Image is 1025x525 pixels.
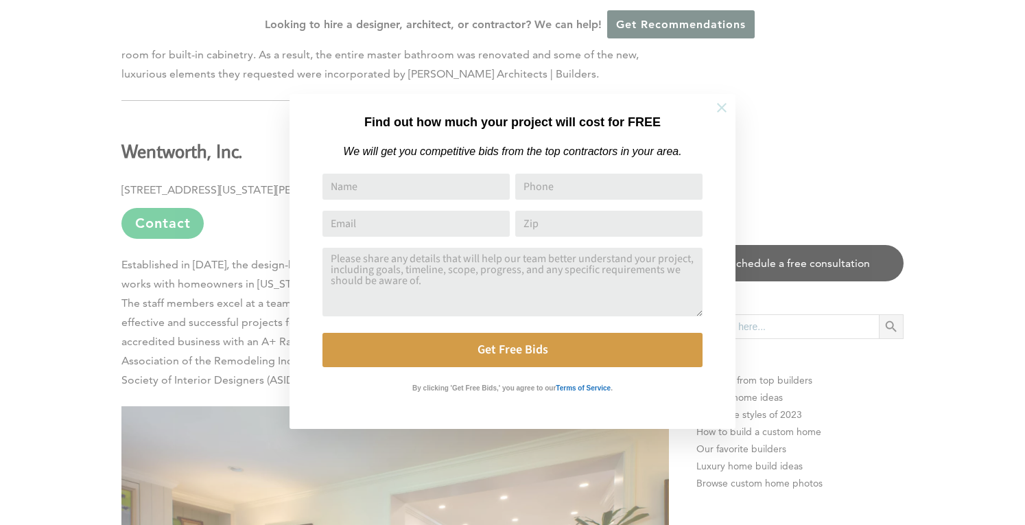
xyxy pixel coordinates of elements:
strong: . [611,384,613,392]
input: Zip [515,211,703,237]
input: Name [322,174,510,200]
button: Close [698,84,746,132]
strong: By clicking 'Get Free Bids,' you agree to our [412,384,556,392]
strong: Terms of Service [556,384,611,392]
button: Get Free Bids [322,333,703,367]
a: Terms of Service [556,381,611,393]
textarea: Comment or Message [322,248,703,316]
input: Phone [515,174,703,200]
input: Email Address [322,211,510,237]
strong: Find out how much your project will cost for FREE [364,115,661,129]
em: We will get you competitive bids from the top contractors in your area. [343,145,681,157]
